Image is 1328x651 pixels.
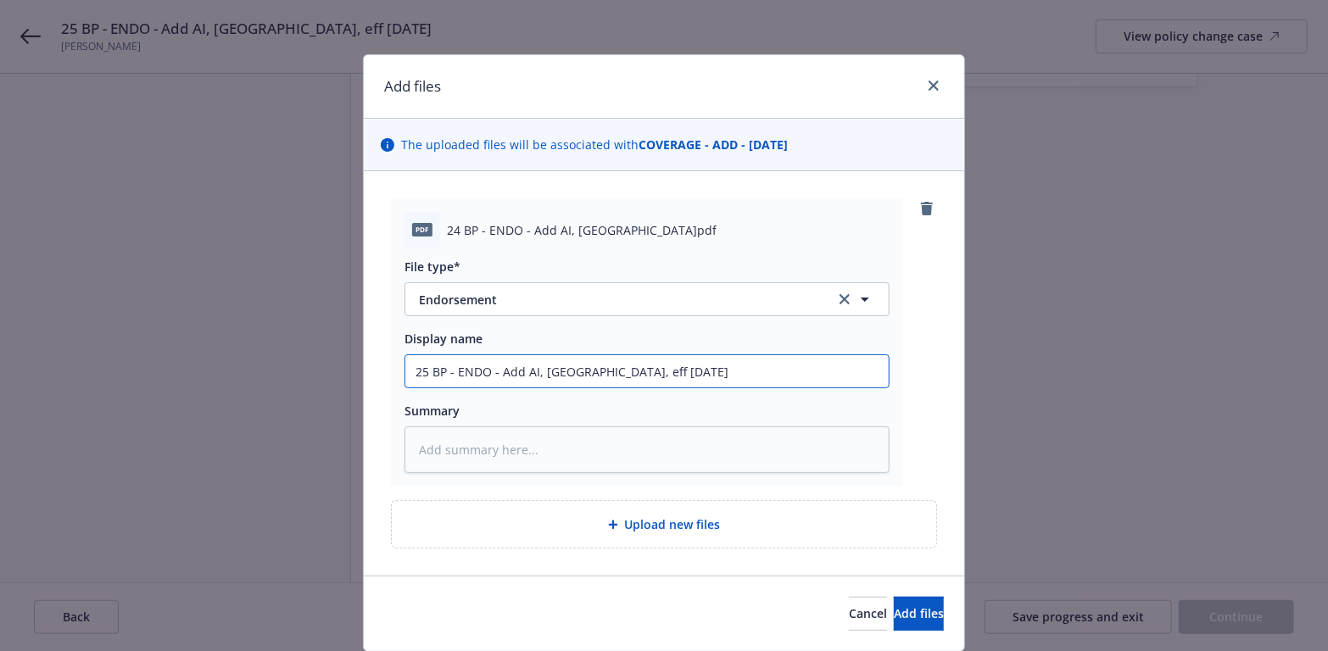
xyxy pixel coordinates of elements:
[405,331,483,347] span: Display name
[923,75,944,96] a: close
[639,136,788,153] strong: COVERAGE - ADD - [DATE]
[405,355,889,387] input: Add display name here...
[391,500,937,548] div: Upload new files
[405,282,890,316] button: Endorsementclear selection
[401,136,788,153] span: The uploaded files will be associated with
[447,221,717,239] span: 24 BP - ENDO - Add AI, [GEOGRAPHIC_DATA]pdf
[625,515,721,533] span: Upload new files
[849,605,887,621] span: Cancel
[834,289,855,309] a: clear selection
[405,259,460,275] span: File type*
[894,597,944,631] button: Add files
[405,403,460,419] span: Summary
[412,223,432,236] span: pdf
[917,198,937,219] a: remove
[849,597,887,631] button: Cancel
[384,75,441,97] h1: Add files
[419,291,812,309] span: Endorsement
[894,605,944,621] span: Add files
